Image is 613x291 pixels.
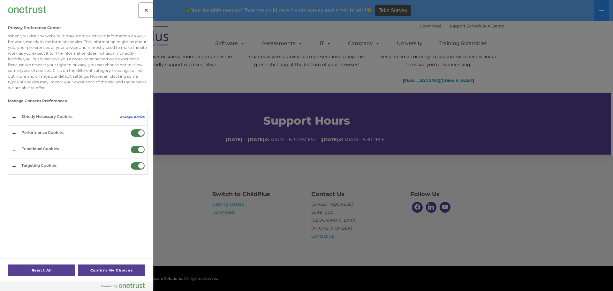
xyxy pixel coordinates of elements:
[139,3,153,17] button: Close
[102,283,150,291] a: Powered by OneTrust Opens in a new Tab
[102,283,145,288] img: Powered by OneTrust Opens in a new Tab
[8,99,148,106] h3: Manage Consent Preferences
[8,264,75,276] button: Reject All
[8,6,46,13] img: Company Logo
[8,33,148,91] div: When you visit any website, it may store or retrieve information on your browser, mostly in the f...
[8,3,46,16] div: Company Logo
[8,26,61,30] h2: Privacy Preference Center
[78,264,145,276] button: Confirm My Choices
